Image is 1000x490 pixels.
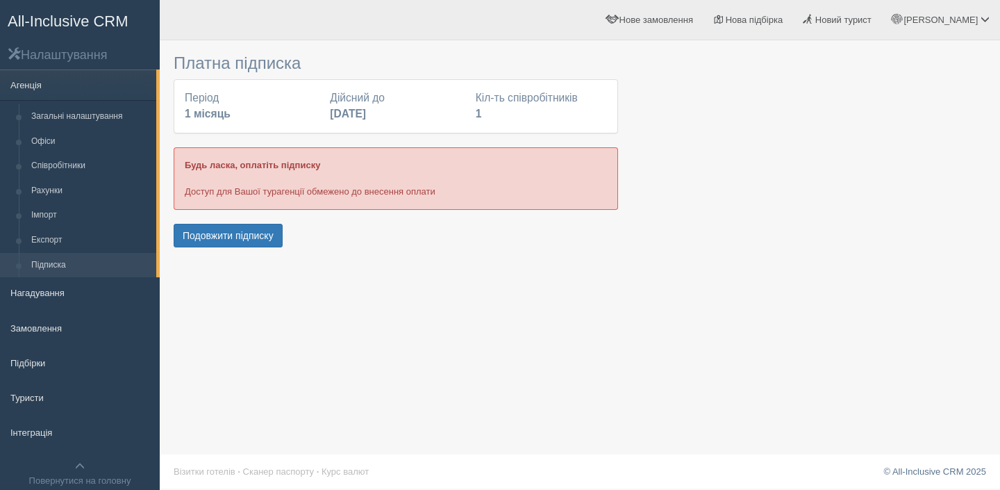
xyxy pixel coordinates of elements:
[174,224,283,247] button: Подовжити підписку
[25,154,156,179] a: Співробітники
[237,466,240,477] span: ·
[1,1,159,39] a: All-Inclusive CRM
[178,90,323,122] div: Період
[174,147,618,209] div: Доступ для Вашої турагенції обмежено до внесення оплати
[476,108,482,120] b: 1
[883,466,986,477] a: © All-Inclusive CRM 2025
[323,90,468,122] div: Дійсний до
[469,90,614,122] div: Кіл-ть співробітників
[619,15,693,25] span: Нове замовлення
[330,108,366,120] b: [DATE]
[25,179,156,204] a: Рахунки
[25,104,156,129] a: Загальні налаштування
[243,466,314,477] a: Сканер паспорту
[815,15,872,25] span: Новий турист
[25,228,156,253] a: Експорт
[174,466,235,477] a: Візитки готелів
[174,54,618,72] h3: Платна підписка
[25,129,156,154] a: Офіси
[185,108,231,120] b: 1 місяць
[25,253,156,278] a: Підписка
[8,13,128,30] span: All-Inclusive CRM
[903,15,978,25] span: [PERSON_NAME]
[322,466,369,477] a: Курс валют
[185,160,320,170] b: Будь ласка, оплатіть підписку
[726,15,783,25] span: Нова підбірка
[25,203,156,228] a: Імпорт
[317,466,319,477] span: ·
